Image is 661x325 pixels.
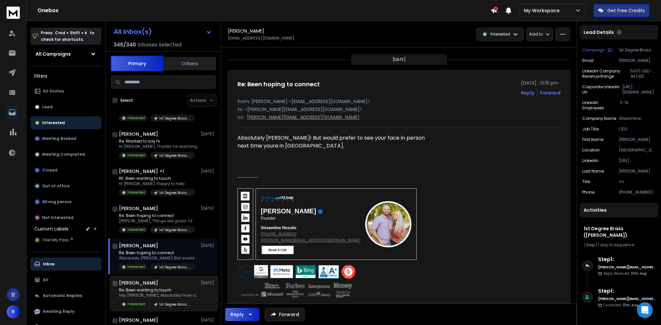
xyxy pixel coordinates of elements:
[159,153,191,158] p: 1st Degree Brass ([PERSON_NAME])
[580,203,658,217] div: Activities
[237,80,320,89] h1: Re: Been hoping to connect
[637,302,653,318] div: Open Intercom Messenger
[30,233,101,247] button: Friendly Pass
[30,116,101,129] button: Interested
[598,242,634,248] span: 1 day in sequence
[201,317,216,323] p: [DATE]
[30,132,101,145] button: Meeting Booked
[603,303,638,308] p: Contacted
[54,29,88,37] span: Cmd + Shift + k
[119,181,195,186] p: Hi [PERSON_NAME], Happy to help
[30,273,101,286] button: All
[619,190,656,195] p: [PHONE_NUMBER]
[159,228,191,232] p: 1st Degree Brass ([PERSON_NAME])
[43,277,48,283] p: All
[619,158,656,163] p: [URL][DOMAIN_NAME]
[582,58,593,63] p: Email
[582,169,604,174] p: Last Name
[582,47,605,53] p: Campaign
[582,68,630,79] p: linkedin company revenue range
[607,7,645,14] p: Get Free Credits
[127,190,145,195] p: Interested
[43,293,82,298] p: Automatic Replies
[7,7,20,19] img: logo
[237,263,356,303] img: 1740178005-11379.png
[163,56,216,71] button: Others
[582,116,616,121] p: Company Name
[529,32,543,37] p: Add to
[598,296,656,301] h6: [PERSON_NAME][EMAIL_ADDRESS][DOMAIN_NAME]
[521,90,534,96] button: Reply
[365,201,411,247] img: giphyy-2.gif
[261,216,276,221] span: Founder
[593,4,649,17] button: Get Free Credits
[582,158,598,163] p: linkedin
[119,317,158,323] h1: [PERSON_NAME]
[261,238,360,243] a: [PERSON_NAME][EMAIL_ADDRESS][DOMAIN_NAME]
[42,152,85,157] p: Meeting Completed
[30,179,101,193] button: Out of office
[201,169,216,174] p: [DATE]
[127,227,145,232] p: Interested
[30,85,101,98] button: All Status
[261,226,296,230] span: Streamline Results
[119,250,198,256] p: Re: Been hoping to connect
[119,176,195,181] p: RE: Been wanting to touch
[582,84,622,95] p: corporate linkedin url
[582,148,600,153] p: location
[622,84,656,95] p: [URL][DOMAIN_NAME]
[584,29,614,36] p: Lead Details
[30,257,101,271] button: Inbox
[108,25,217,38] button: All Inbox(s)
[119,168,164,175] h1: [PERSON_NAME] +1
[598,287,656,295] h6: Step 1 :
[622,303,638,308] span: 13th, Aug
[540,90,561,96] div: Forward
[582,137,603,142] p: First Name
[114,28,152,35] h1: All Inbox(s)
[119,213,195,218] p: Re: Been hoping to connect
[137,41,181,49] h3: Inboxes selected
[619,137,656,142] p: [PERSON_NAME]
[30,211,101,224] button: Not Interested
[603,271,647,276] p: Reply Received
[582,47,612,53] button: Campaign
[42,183,69,189] p: Out of office
[7,305,20,318] button: R
[119,205,158,212] h1: [PERSON_NAME]
[111,56,163,71] button: Primary
[598,256,656,263] h6: Step 1 :
[237,106,561,113] p: to: <[PERSON_NAME][EMAIL_ADDRESS][DOMAIN_NAME]>
[265,308,305,321] button: Forward
[393,57,406,62] p: [DATE]
[41,30,94,43] p: Press to check for shortcuts.
[521,80,561,86] p: [DATE] : 01:15 pm
[119,256,198,261] p: Absolutely [PERSON_NAME]! But would prefer to
[201,243,216,248] p: [DATE]
[630,68,656,79] p: 500T USD - 1M USD
[127,264,145,269] p: Interested
[619,148,656,153] p: [GEOGRAPHIC_DATA], [US_STATE], [GEOGRAPHIC_DATA]
[43,89,64,94] p: All Status
[43,261,54,267] p: Inbox
[30,305,101,318] button: Awaiting Reply
[619,126,656,132] p: CEO
[119,280,158,286] h1: [PERSON_NAME]
[119,218,195,224] p: [PERSON_NAME], Things are good. I'd
[38,7,491,14] h1: Onebox
[582,179,590,184] p: title
[127,116,145,121] p: Interested
[119,144,197,149] p: Hi [PERSON_NAME], Thanks for reaching
[619,169,656,174] p: [PERSON_NAME]
[201,131,216,137] p: [DATE]
[261,232,296,236] a: [PHONE_NUMBER]
[237,134,430,150] div: Absolutely [PERSON_NAME]! But would prefer to see your face in person next time youre in [GEOGRAP...
[159,265,191,270] p: 1st Degree Brass ([PERSON_NAME])
[42,120,65,125] p: Interested
[261,194,294,203] img: 11379.png
[119,242,158,249] h1: [PERSON_NAME]
[584,242,595,248] span: 1 Step
[584,225,654,238] h1: 1st Degree Brass ([PERSON_NAME])
[30,289,101,302] button: Automatic Replies
[119,293,198,298] p: Hey [PERSON_NAME], Absolutely! How does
